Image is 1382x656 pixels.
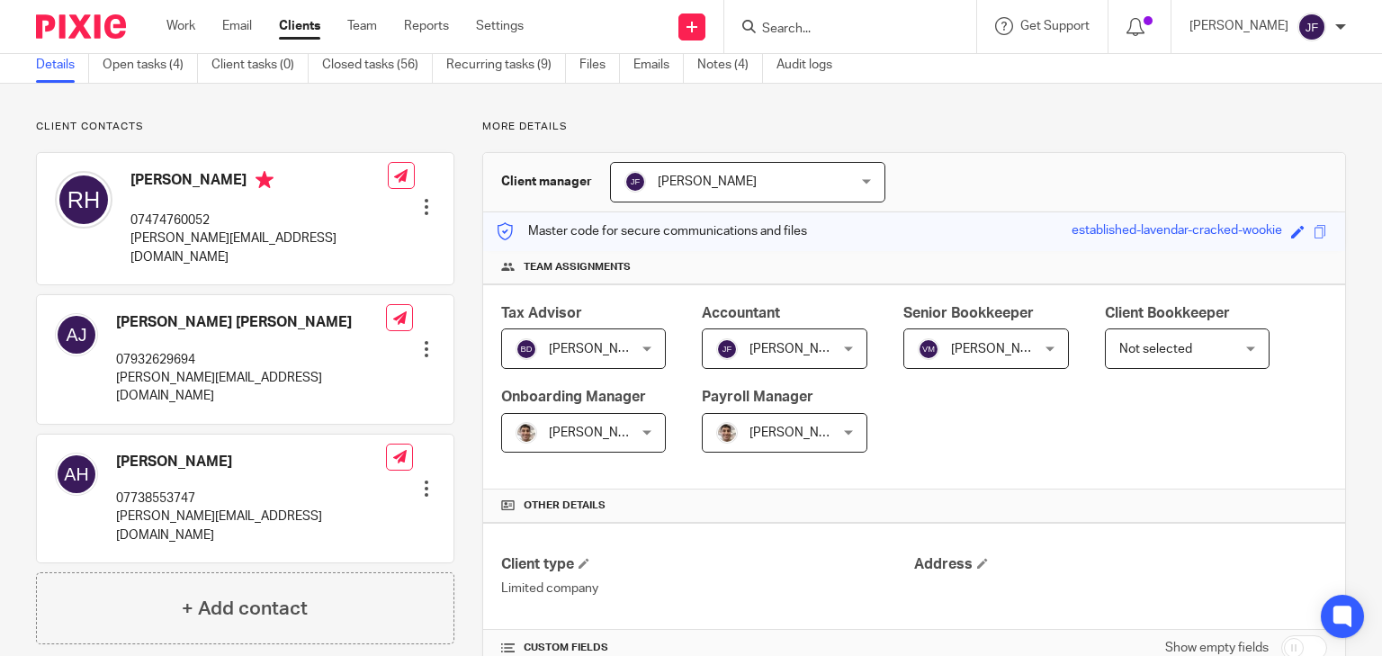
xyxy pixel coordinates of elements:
img: svg%3E [1297,13,1326,41]
h3: Client manager [501,173,592,191]
a: Closed tasks (56) [322,48,433,83]
h4: [PERSON_NAME] [130,171,388,193]
img: svg%3E [55,313,98,356]
span: Client Bookkeeper [1105,306,1230,320]
a: Email [222,17,252,35]
p: More details [482,120,1346,134]
p: Limited company [501,580,914,598]
a: Reports [404,17,449,35]
span: Get Support [1020,20,1090,32]
a: Notes (4) [697,48,763,83]
a: Clients [279,17,320,35]
img: svg%3E [516,338,537,360]
span: [PERSON_NAME] [549,427,648,439]
span: [PERSON_NAME] [549,343,648,355]
h4: [PERSON_NAME] [116,453,386,472]
span: Accountant [702,306,780,320]
h4: CUSTOM FIELDS [501,641,914,655]
p: [PERSON_NAME][EMAIL_ADDRESS][DOMAIN_NAME] [116,508,386,544]
a: Client tasks (0) [211,48,309,83]
span: Team assignments [524,260,631,274]
img: svg%3E [716,338,738,360]
p: 07932629694 [116,351,386,369]
p: [PERSON_NAME][EMAIL_ADDRESS][DOMAIN_NAME] [116,369,386,406]
span: [PERSON_NAME] [951,343,1050,355]
span: Tax Advisor [501,306,582,320]
span: [PERSON_NAME] [749,427,848,439]
h4: [PERSON_NAME] [PERSON_NAME] [116,313,386,332]
a: Settings [476,17,524,35]
span: Other details [524,499,606,513]
span: Onboarding Manager [501,390,646,404]
img: PXL_20240409_141816916.jpg [516,422,537,444]
input: Search [760,22,922,38]
a: Emails [633,48,684,83]
p: 07738553747 [116,490,386,508]
span: Senior Bookkeeper [903,306,1034,320]
a: Files [579,48,620,83]
h4: + Add contact [182,595,308,623]
p: Master code for secure communications and files [497,222,807,240]
img: svg%3E [55,171,112,229]
div: established-lavendar-cracked-wookie [1072,221,1282,242]
a: Audit logs [776,48,846,83]
p: Client contacts [36,120,454,134]
a: Work [166,17,195,35]
a: Details [36,48,89,83]
img: svg%3E [918,338,939,360]
a: Open tasks (4) [103,48,198,83]
span: [PERSON_NAME] [749,343,848,355]
p: [PERSON_NAME] [1189,17,1288,35]
img: Pixie [36,14,126,39]
h4: Client type [501,555,914,574]
img: svg%3E [624,171,646,193]
span: Not selected [1119,343,1192,355]
h4: Address [914,555,1327,574]
p: [PERSON_NAME][EMAIL_ADDRESS][DOMAIN_NAME] [130,229,388,266]
a: Team [347,17,377,35]
img: svg%3E [55,453,98,496]
span: Payroll Manager [702,390,813,404]
p: 07474760052 [130,211,388,229]
img: PXL_20240409_141816916.jpg [716,422,738,444]
a: Recurring tasks (9) [446,48,566,83]
i: Primary [256,171,274,189]
span: [PERSON_NAME] [658,175,757,188]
